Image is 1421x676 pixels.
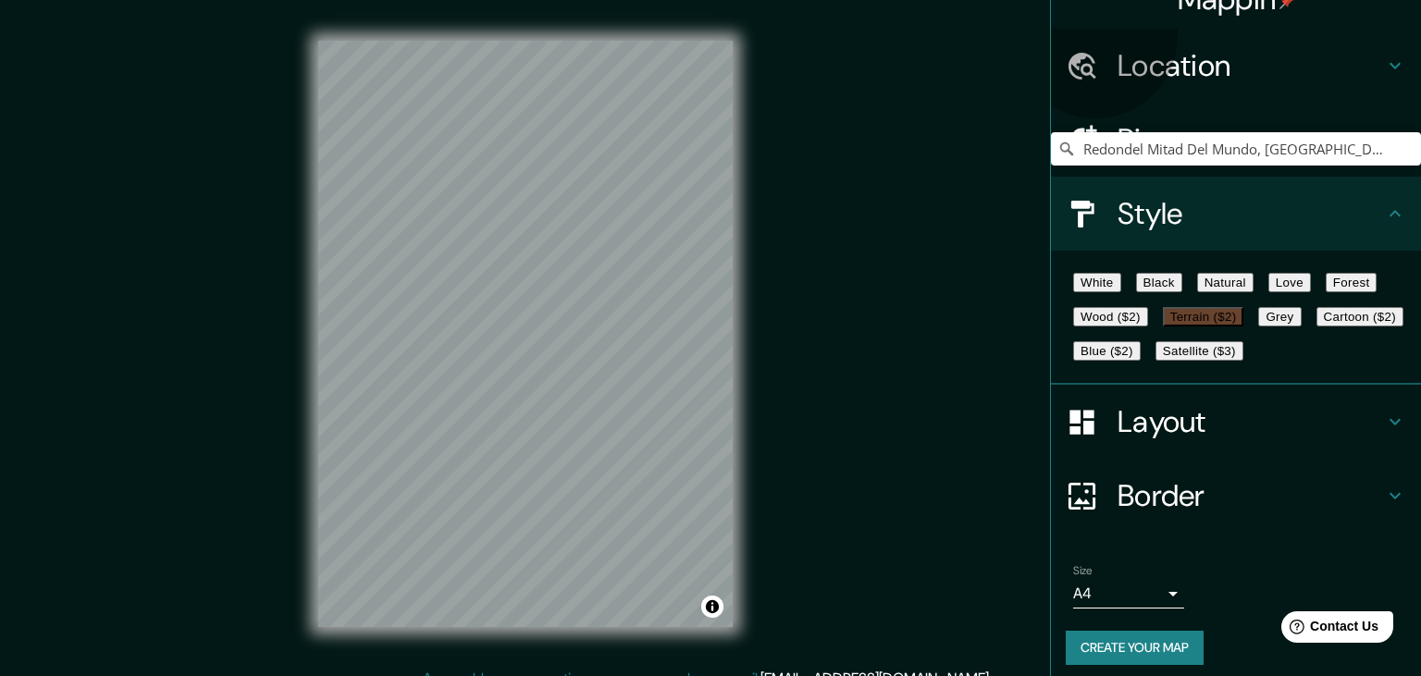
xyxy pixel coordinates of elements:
[1268,273,1311,292] button: Love
[1197,273,1254,292] button: Natural
[1073,579,1184,608] div: A4
[1051,132,1421,166] input: Pick your city or area
[1051,103,1421,177] div: Pins
[1163,307,1244,326] button: Terrain ($2)
[1326,273,1378,292] button: Forest
[1051,459,1421,533] div: Border
[1118,403,1384,440] h4: Layout
[1073,273,1121,292] button: White
[701,596,723,618] button: Toggle attribution
[1051,29,1421,103] div: Location
[1066,631,1204,665] button: Create your map
[1051,177,1421,251] div: Style
[1118,121,1384,158] h4: Pins
[1136,273,1182,292] button: Black
[1051,385,1421,459] div: Layout
[1118,477,1384,514] h4: Border
[1073,341,1141,361] button: Blue ($2)
[1073,563,1093,579] label: Size
[1118,47,1384,84] h4: Location
[1258,307,1301,326] button: Grey
[1118,195,1384,232] h4: Style
[318,41,733,627] canvas: Map
[1316,307,1403,326] button: Cartoon ($2)
[1073,307,1148,326] button: Wood ($2)
[1155,341,1243,361] button: Satellite ($3)
[1256,604,1401,656] iframe: Help widget launcher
